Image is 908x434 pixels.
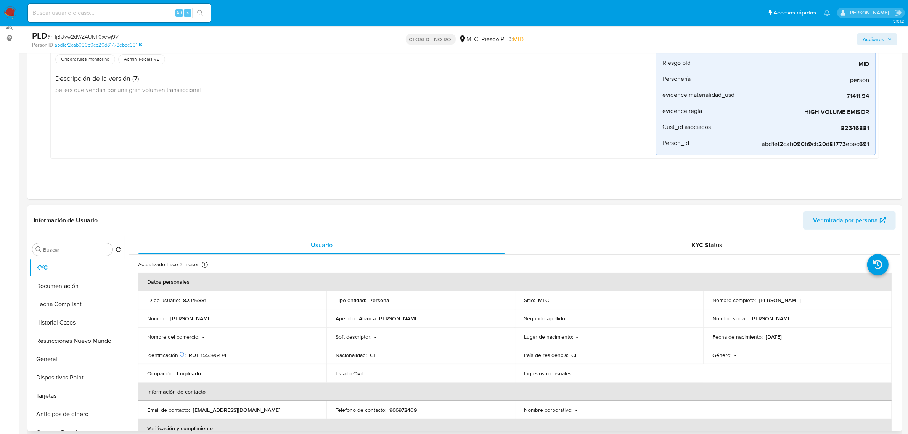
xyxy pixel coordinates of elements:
p: CL [571,352,578,358]
p: CLOSED - NO ROI [406,34,456,45]
span: # rT1jBUvw2dWZAUlvT0xewj9V [47,33,119,40]
button: KYC [29,259,125,277]
button: Documentación [29,277,125,295]
span: Riesgo PLD: [481,35,524,43]
p: Nombre social : [712,315,747,322]
p: - [202,333,204,340]
p: Actualizado hace 3 meses [138,261,200,268]
p: Lugar de nacimiento : [524,333,573,340]
th: Datos personales [138,273,892,291]
span: Ver mirada por persona [813,211,878,230]
span: Acciones [863,33,884,45]
button: Anticipos de dinero [29,405,125,423]
p: - [576,370,577,377]
p: Ingresos mensuales : [524,370,573,377]
p: Segundo apellido : [524,315,566,322]
p: Fecha de nacimiento : [712,333,763,340]
p: Nombre : [147,315,167,322]
span: Accesos rápidos [773,9,816,17]
span: Origen: rules-monitoring [60,56,110,62]
b: PLD [32,29,47,42]
p: - [569,315,571,322]
a: abd1ef2cab090b9cb20d81773ebec691 [55,42,142,48]
th: Información de contacto [138,383,892,401]
p: [EMAIL_ADDRESS][DOMAIN_NAME] [193,407,280,413]
button: Acciones [857,33,897,45]
p: CL [370,352,376,358]
button: Dispositivos Point [29,368,125,387]
p: Teléfono de contacto : [336,407,386,413]
p: - [734,352,736,358]
p: - [367,370,368,377]
p: ID de usuario : [147,297,180,304]
p: Email de contacto : [147,407,190,413]
input: Buscar usuario o caso... [28,8,211,18]
button: search-icon [192,8,208,18]
p: Tipo entidad : [336,297,366,304]
b: Person ID [32,42,53,48]
span: 3.161.2 [893,18,904,24]
p: - [576,333,578,340]
p: Apellido : [336,315,356,322]
span: Alt [176,9,182,16]
button: General [29,350,125,368]
button: Tarjetas [29,387,125,405]
p: Nombre corporativo : [524,407,572,413]
p: País de residencia : [524,352,568,358]
button: Buscar [35,246,42,252]
p: Abarca [PERSON_NAME] [359,315,419,322]
h4: Descripción de la versión (7) [55,74,201,83]
div: MLC [459,35,478,43]
p: Nombre completo : [712,297,756,304]
a: Salir [894,9,902,17]
button: Volver al orden por defecto [116,246,122,255]
span: Usuario [311,241,333,249]
p: Nombre del comercio : [147,333,199,340]
p: RUT 155396474 [189,352,227,358]
p: Ocupación : [147,370,174,377]
p: camilafernanda.paredessaldano@mercadolibre.cl [849,9,892,16]
p: Persona [369,297,389,304]
p: MLC [538,297,549,304]
span: Admin. Reglas V2 [123,56,160,62]
p: Soft descriptor : [336,333,371,340]
p: [DATE] [766,333,782,340]
a: Notificaciones [824,10,830,16]
p: - [575,407,577,413]
p: Sitio : [524,297,535,304]
p: - [374,333,376,340]
p: Estado Civil : [336,370,364,377]
span: KYC Status [692,241,723,249]
button: Historial Casos [29,313,125,332]
p: 82346881 [183,297,206,304]
span: MID [513,35,524,43]
p: [PERSON_NAME] [170,315,212,322]
p: Nacionalidad : [336,352,367,358]
p: 966972409 [389,407,417,413]
p: [PERSON_NAME] [751,315,792,322]
input: Buscar [43,246,109,253]
p: [PERSON_NAME] [759,297,801,304]
span: Sellers que vendan por una gran volumen transaccional [55,85,201,94]
h1: Información de Usuario [34,217,98,224]
button: Fecha Compliant [29,295,125,313]
button: Restricciones Nuevo Mundo [29,332,125,350]
p: Identificación : [147,352,186,358]
button: Ver mirada por persona [803,211,896,230]
p: Género : [712,352,731,358]
span: s [186,9,189,16]
p: Empleado [177,370,201,377]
